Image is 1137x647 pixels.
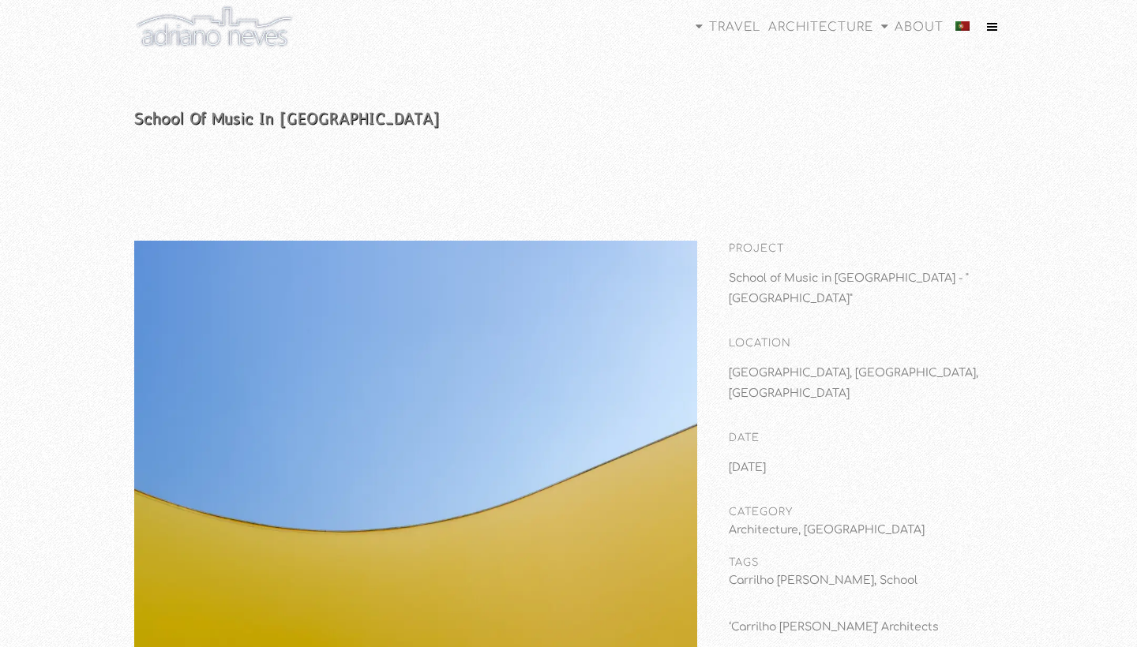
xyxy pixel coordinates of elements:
[729,335,1003,351] h6: Location
[709,21,760,34] span: Travel
[729,458,1003,478] p: [DATE]
[729,617,1003,638] p: ‘Carrilho [PERSON_NAME]’ Architects
[729,524,925,536] span: Architecture, [GEOGRAPHIC_DATA]
[955,21,970,31] img: Portuguese (Portugal)
[134,109,441,128] span: School of Music in [GEOGRAPHIC_DATA]
[729,430,1003,446] h6: Date
[895,21,944,34] span: About
[729,241,1003,256] h6: Project
[729,574,917,586] span: Carrilho [PERSON_NAME], School
[729,504,1003,520] h6: Category
[729,555,1003,570] h6: Tags
[768,21,873,34] span: Architecture
[729,268,1003,309] p: School of Music in [GEOGRAPHIC_DATA] - "[GEOGRAPHIC_DATA]"
[729,367,978,399] a: [GEOGRAPHIC_DATA], [GEOGRAPHIC_DATA], [GEOGRAPHIC_DATA]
